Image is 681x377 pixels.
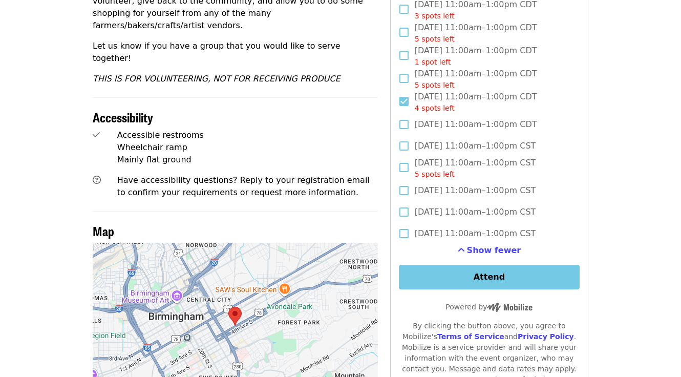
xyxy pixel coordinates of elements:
[117,141,378,154] div: Wheelchair ramp
[415,227,536,240] span: [DATE] 11:00am–1:00pm CST
[415,35,455,43] span: 5 spots left
[487,303,533,312] img: Powered by Mobilize
[399,265,580,289] button: Attend
[415,184,536,197] span: [DATE] 11:00am–1:00pm CST
[415,22,537,45] span: [DATE] 11:00am–1:00pm CDT
[93,222,114,240] span: Map
[415,206,536,218] span: [DATE] 11:00am–1:00pm CST
[415,140,536,152] span: [DATE] 11:00am–1:00pm CST
[117,154,378,166] div: Mainly flat ground
[518,332,574,341] a: Privacy Policy
[415,68,537,91] span: [DATE] 11:00am–1:00pm CDT
[117,129,378,141] div: Accessible restrooms
[458,244,521,257] button: See more timeslots
[93,74,340,83] em: THIS IS FOR VOLUNTEERING, NOT FOR RECEIVING PRODUCE
[415,58,451,66] span: 1 spot left
[415,12,455,20] span: 3 spots left
[467,245,521,255] span: Show fewer
[117,175,370,197] span: Have accessibility questions? Reply to your registration email to confirm your requirements or re...
[93,40,378,65] p: Let us know if you have a group that you would like to serve together!
[93,108,153,126] span: Accessibility
[415,104,455,112] span: 4 spots left
[415,170,455,178] span: 5 spots left
[93,175,101,185] i: question-circle icon
[415,91,537,114] span: [DATE] 11:00am–1:00pm CDT
[415,45,537,68] span: [DATE] 11:00am–1:00pm CDT
[415,81,455,89] span: 5 spots left
[445,303,533,311] span: Powered by
[415,157,536,180] span: [DATE] 11:00am–1:00pm CST
[93,130,100,140] i: check icon
[437,332,504,341] a: Terms of Service
[415,118,537,131] span: [DATE] 11:00am–1:00pm CDT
